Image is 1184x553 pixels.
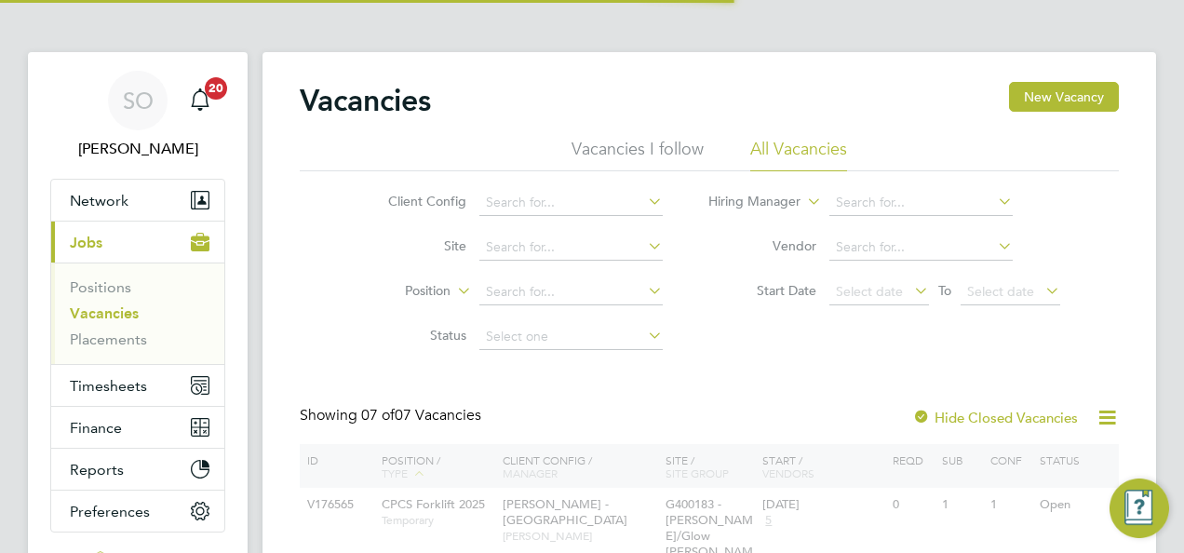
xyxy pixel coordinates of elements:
button: Timesheets [51,365,224,406]
span: Timesheets [70,377,147,395]
label: Status [359,327,466,344]
span: Reports [70,461,124,479]
input: Search for... [479,279,663,305]
span: Select date [967,283,1034,300]
button: Reports [51,449,224,490]
label: Site [359,237,466,254]
span: 20 [205,77,227,100]
div: Jobs [51,263,224,364]
span: Network [70,192,128,209]
span: To [933,278,957,303]
button: Engage Resource Center [1110,479,1169,538]
span: Preferences [70,503,150,520]
input: Select one [479,324,663,350]
input: Search for... [829,190,1013,216]
span: Jobs [70,234,102,251]
input: Search for... [479,235,663,261]
span: Scott O'Malley [50,138,225,160]
label: Hiring Manager [693,193,801,211]
h2: Vacancies [300,82,431,119]
a: Vacancies [70,304,139,322]
button: Jobs [51,222,224,263]
span: 07 of [361,406,395,425]
a: 20 [182,71,219,130]
a: Placements [70,330,147,348]
input: Search for... [479,190,663,216]
span: Finance [70,419,122,437]
button: Network [51,180,224,221]
div: Showing [300,406,485,425]
span: SO [123,88,154,113]
li: Vacancies I follow [572,138,704,171]
input: Search for... [829,235,1013,261]
a: SO[PERSON_NAME] [50,71,225,160]
li: All Vacancies [750,138,847,171]
label: Vendor [709,237,816,254]
button: Preferences [51,491,224,532]
button: Finance [51,407,224,448]
label: Start Date [709,282,816,299]
span: Select date [836,283,903,300]
span: 07 Vacancies [361,406,481,425]
label: Client Config [359,193,466,209]
button: New Vacancy [1009,82,1119,112]
a: Positions [70,278,131,296]
label: Hide Closed Vacancies [912,409,1078,426]
label: Position [343,282,451,301]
